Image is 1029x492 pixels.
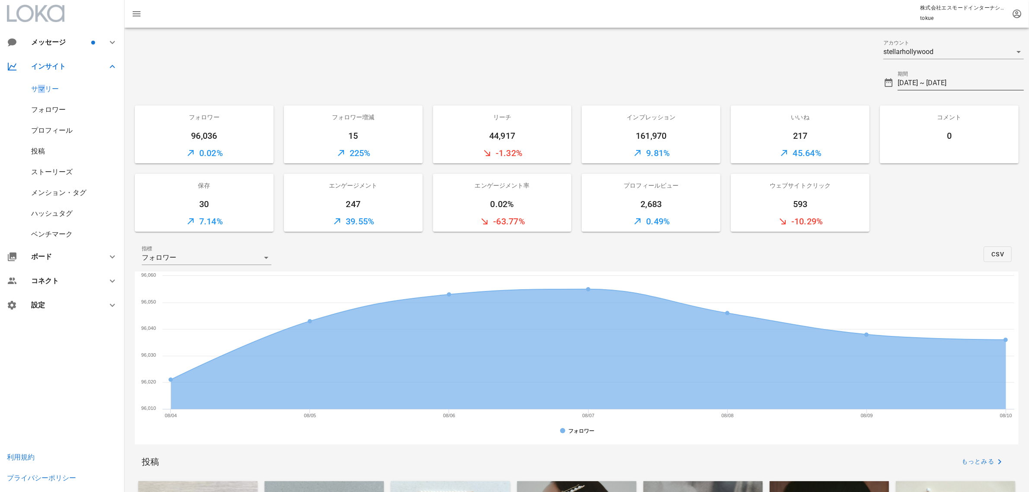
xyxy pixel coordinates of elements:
text: 96,050 [141,299,156,304]
div: エンゲージメント [284,174,423,197]
text: 08/08 [722,413,734,418]
div: -63.77% [433,211,572,232]
div: コメント [880,105,1019,129]
div: 保存 [135,174,274,197]
tspan: フォロワー [568,428,595,434]
div: 161,970 [582,129,720,143]
div: インサイト [31,62,97,70]
div: 225% [284,143,423,163]
div: 0.02% [433,197,572,211]
div: ウェブサイトクリック [731,174,870,197]
div: インプレッション [582,105,720,129]
div: エンゲージメント率 [433,174,572,197]
a: ベンチマーク [31,230,73,238]
div: 設定 [31,301,97,309]
div: 30 [135,197,274,211]
text: 08/04 [165,413,177,418]
text: 96,020 [141,379,156,384]
text: 08/07 [582,413,594,418]
div: いいね [731,105,870,129]
a: ハッシュタグ [31,209,73,217]
text: 96,010 [141,406,156,411]
text: 08/05 [304,413,316,418]
div: 2,683 [582,197,720,211]
text: 08/06 [443,413,455,418]
div: 7.14% [135,211,274,232]
div: -1.32% [433,143,572,163]
div: フォロワー [135,105,274,129]
div: 45.64% [731,143,870,163]
div: 指標フォロワー [142,251,271,265]
div: 0.49% [582,211,720,232]
span: もっとみる [961,457,1005,467]
div: 593 [731,197,870,211]
div: フォロワー増減 [284,105,423,129]
div: 0 [880,129,1019,143]
a: 利用規約 [7,453,35,461]
button: もっとみる [954,454,1012,470]
div: 217 [731,129,870,143]
a: プロフィール [31,126,73,134]
a: プライバシーポリシー [7,474,76,482]
a: フォロワー [31,105,66,114]
text: 08/10 [1000,413,1012,418]
div: -10.29% [731,211,870,232]
a: メンション・タグ [31,188,86,197]
div: 9.81% [582,143,720,163]
div: メッセージ [31,38,89,46]
div: 0.02% [135,143,274,163]
text: 08/09 [861,413,873,418]
div: 96,036 [135,129,274,143]
div: 247 [284,197,423,211]
button: CSV [984,246,1012,262]
div: リーチ [433,105,572,129]
div: 44,917 [433,129,572,143]
a: 投稿 [31,147,45,155]
div: コネクト [31,277,97,285]
text: 96,040 [141,326,156,331]
p: tokue [920,14,1007,22]
div: stellarhollywood [883,48,933,56]
div: フォロワー [142,254,176,262]
span: CSV [991,251,1004,258]
div: 39.55% [284,211,423,232]
span: バッジ [91,41,95,45]
div: アカウントstellarhollywood [883,45,1024,59]
div: 15 [284,129,423,143]
a: サマリー [31,85,59,93]
div: 投稿 [142,455,159,468]
div: プロフィールビュー [582,174,720,197]
p: 株式会社エスモードインターナショナル [920,3,1007,12]
text: 96,030 [141,352,156,358]
a: ストーリーズ [31,168,73,176]
text: 96,060 [141,272,156,278]
div: ボード [31,252,97,261]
